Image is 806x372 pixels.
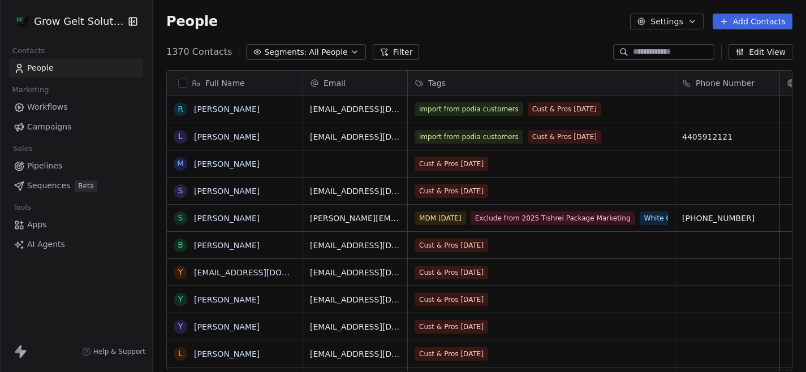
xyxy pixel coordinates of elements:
[27,180,70,192] span: Sequences
[166,13,218,30] span: People
[14,12,120,31] button: Grow Gelt Solutions
[713,14,792,29] button: Add Contacts
[310,240,400,251] span: [EMAIL_ADDRESS][DOMAIN_NAME]
[415,157,488,171] span: Cust & Pros [DATE]
[415,266,488,279] span: Cust & Pros [DATE]
[178,103,183,115] div: R
[630,14,703,29] button: Settings
[428,77,446,89] span: Tags
[178,266,183,278] div: y
[166,45,232,59] span: 1370 Contacts
[82,347,145,356] a: Help & Support
[9,98,143,116] a: Workflows
[205,77,245,89] span: Full Name
[194,214,260,223] a: [PERSON_NAME]
[471,211,635,225] span: Exclude from 2025 Tishrei Package Marketing
[27,239,65,250] span: AI Agents
[640,211,732,225] span: White Glove Client 2025
[415,211,466,225] span: MDM [DATE]
[7,81,54,98] span: Marketing
[93,347,145,356] span: Help & Support
[528,102,601,116] span: Cust & Pros [DATE]
[27,101,68,113] span: Workflows
[178,348,183,360] div: l
[310,213,400,224] span: [PERSON_NAME][EMAIL_ADDRESS][DOMAIN_NAME]
[27,160,62,172] span: Pipelines
[75,180,97,192] span: Beta
[167,71,303,95] div: Full Name
[303,71,407,95] div: Email
[310,131,400,142] span: [EMAIL_ADDRESS][DOMAIN_NAME]
[178,321,183,332] div: Y
[8,199,36,216] span: Tools
[194,349,260,358] a: [PERSON_NAME]
[34,14,125,29] span: Grow Gelt Solutions
[178,131,183,142] div: L
[27,121,71,133] span: Campaigns
[682,213,773,224] span: [PHONE_NUMBER]
[310,267,400,278] span: [EMAIL_ADDRESS][DOMAIN_NAME]
[27,219,47,231] span: Apps
[9,215,143,234] a: Apps
[194,132,260,141] a: [PERSON_NAME]
[415,102,523,116] span: import from podia customers
[310,103,400,115] span: [EMAIL_ADDRESS][DOMAIN_NAME]
[178,239,183,251] div: B
[7,42,50,59] span: Contacts
[9,235,143,254] a: AI Agents
[9,176,143,195] a: SequencesBeta
[415,130,523,144] span: import from podia customers
[27,62,54,74] span: People
[177,158,184,170] div: M
[675,71,779,95] div: Phone Number
[194,187,260,196] a: [PERSON_NAME]
[194,105,260,114] a: [PERSON_NAME]
[415,184,488,198] span: Cust & Pros [DATE]
[310,185,400,197] span: [EMAIL_ADDRESS][DOMAIN_NAME]
[178,185,183,197] div: S
[415,320,488,334] span: Cust & Pros [DATE]
[194,268,333,277] a: [EMAIL_ADDRESS][DOMAIN_NAME]
[415,293,488,306] span: Cust & Pros [DATE]
[373,44,420,60] button: Filter
[9,118,143,136] a: Campaigns
[729,44,792,60] button: Edit View
[178,293,183,305] div: Y
[8,140,37,157] span: Sales
[167,96,303,371] div: grid
[682,131,773,142] span: 4405912121
[696,77,755,89] span: Phone Number
[528,130,601,144] span: Cust & Pros [DATE]
[194,322,260,331] a: [PERSON_NAME]
[415,239,488,252] span: Cust & Pros [DATE]
[194,159,260,168] a: [PERSON_NAME]
[16,15,29,28] img: grow%20gelt%20logo%20(2).png
[310,294,400,305] span: [EMAIL_ADDRESS][DOMAIN_NAME]
[194,241,260,250] a: [PERSON_NAME]
[324,77,346,89] span: Email
[194,295,260,304] a: [PERSON_NAME]
[415,347,488,361] span: Cust & Pros [DATE]
[264,46,307,58] span: Segments:
[310,321,400,332] span: [EMAIL_ADDRESS][DOMAIN_NAME]
[408,71,675,95] div: Tags
[9,157,143,175] a: Pipelines
[178,212,183,224] div: S
[309,46,347,58] span: All People
[9,59,143,77] a: People
[310,348,400,360] span: [EMAIL_ADDRESS][DOMAIN_NAME]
